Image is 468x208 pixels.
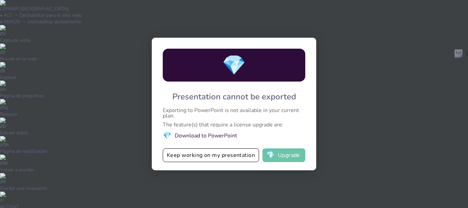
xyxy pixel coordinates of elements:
[2,179,6,185] font: R
[2,30,6,37] font: V
[2,105,8,111] font: Tú
[2,68,5,74] font: E
[2,197,4,204] font: /
[2,49,5,56] font: S
[2,142,9,148] font: Oh
[2,123,6,130] font: D
[2,160,8,167] font: W
[2,86,6,93] font: A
